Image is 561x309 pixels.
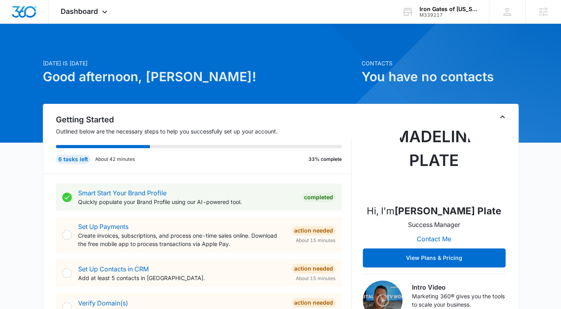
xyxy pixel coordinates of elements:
a: Set Up Payments [78,223,128,231]
span: About 15 minutes [296,275,335,282]
div: Action Needed [292,264,335,273]
div: Action Needed [292,226,335,235]
p: Add at least 5 contacts in [GEOGRAPHIC_DATA]. [78,274,285,282]
a: Verify Domain(s) [78,299,128,307]
div: account name [419,6,477,12]
div: Action Needed [292,298,335,307]
strong: [PERSON_NAME] Plate [394,205,501,217]
button: Toggle Collapse [498,112,507,122]
p: Create invoices, subscriptions, and process one-time sales online. Download the free mobile app t... [78,231,285,248]
img: Madeline Plate [394,118,474,198]
p: Quickly populate your Brand Profile using our AI-powered tool. [78,198,295,206]
p: About 42 minutes [95,156,135,163]
button: View Plans & Pricing [363,248,505,267]
p: [DATE] is [DATE] [43,59,357,67]
a: Smart Start Your Brand Profile [78,189,167,197]
div: account id [419,12,477,18]
div: Completed [302,193,335,202]
p: Hi, I'm [367,204,501,218]
p: Success Manager [408,220,460,229]
p: Outlined below are the necessary steps to help you successfully set up your account. [56,127,352,135]
p: Marketing 360® gives you the tools to scale your business. [412,292,505,309]
p: 33% complete [308,156,342,163]
h1: You have no contacts [362,67,519,86]
span: About 15 minutes [296,237,335,244]
p: Contacts [362,59,519,67]
div: 6 tasks left [56,154,90,164]
h3: Intro Video [412,282,505,292]
button: Contact Me [409,229,459,248]
h2: Getting Started [56,114,352,126]
a: Set Up Contacts in CRM [78,265,149,273]
span: Dashboard [61,7,98,15]
h1: Good afternoon, [PERSON_NAME]! [43,67,357,86]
